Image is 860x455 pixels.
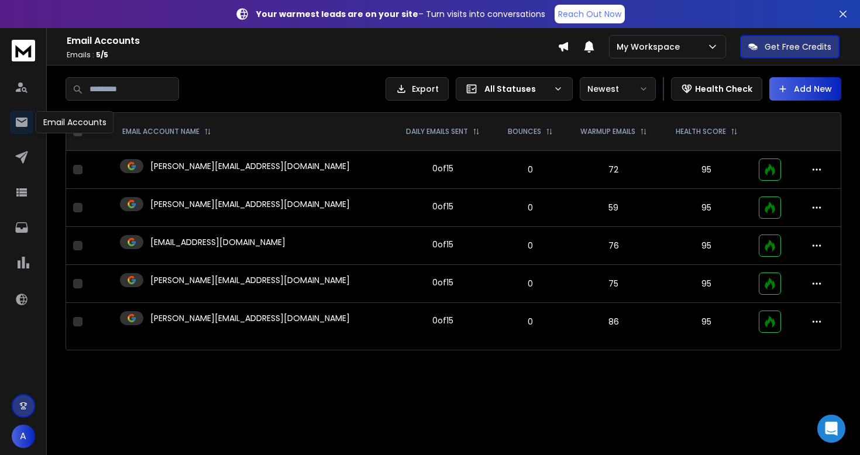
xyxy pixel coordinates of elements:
h1: Email Accounts [67,34,558,48]
button: Newest [580,77,656,101]
a: Reach Out Now [555,5,625,23]
td: 86 [566,303,661,341]
div: Open Intercom Messenger [817,415,845,443]
img: logo [12,40,35,61]
div: 0 of 15 [432,163,453,174]
td: 72 [566,151,661,189]
button: Export [386,77,449,101]
td: 75 [566,265,661,303]
p: Emails : [67,50,558,60]
td: 76 [566,227,661,265]
p: 0 [501,164,559,175]
p: – Turn visits into conversations [256,8,545,20]
button: Get Free Credits [740,35,840,58]
p: 0 [501,316,559,328]
strong: Your warmest leads are on your site [256,8,418,20]
p: [EMAIL_ADDRESS][DOMAIN_NAME] [150,236,285,248]
div: EMAIL ACCOUNT NAME [122,127,211,136]
p: My Workspace [617,41,684,53]
p: Reach Out Now [558,8,621,20]
p: 0 [501,278,559,289]
p: [PERSON_NAME][EMAIL_ADDRESS][DOMAIN_NAME] [150,160,350,172]
p: Health Check [695,83,752,95]
p: [PERSON_NAME][EMAIL_ADDRESS][DOMAIN_NAME] [150,274,350,286]
p: 0 [501,202,559,213]
p: HEALTH SCORE [676,127,726,136]
span: 5 / 5 [96,50,108,60]
p: [PERSON_NAME][EMAIL_ADDRESS][DOMAIN_NAME] [150,312,350,324]
p: All Statuses [484,83,549,95]
td: 59 [566,189,661,227]
td: 95 [661,227,751,265]
button: Add New [769,77,841,101]
p: Get Free Credits [765,41,831,53]
td: 95 [661,303,751,341]
div: 0 of 15 [432,239,453,250]
p: WARMUP EMAILS [580,127,635,136]
td: 95 [661,189,751,227]
button: A [12,425,35,448]
div: 0 of 15 [432,315,453,326]
button: Health Check [671,77,762,101]
div: 0 of 15 [432,277,453,288]
p: DAILY EMAILS SENT [406,127,468,136]
div: Email Accounts [36,111,114,133]
p: [PERSON_NAME][EMAIL_ADDRESS][DOMAIN_NAME] [150,198,350,210]
td: 95 [661,151,751,189]
td: 95 [661,265,751,303]
p: BOUNCES [508,127,541,136]
p: 0 [501,240,559,251]
div: 0 of 15 [432,201,453,212]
